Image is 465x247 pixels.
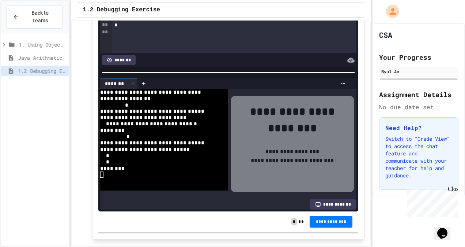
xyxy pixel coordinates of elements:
[7,5,63,29] button: Back to Teams
[434,218,458,240] iframe: chat widget
[404,186,458,217] iframe: chat widget
[379,89,458,100] h2: Assignment Details
[385,123,452,132] h3: Need Help?
[19,41,66,48] span: 1. Using Objects and Methods
[83,5,160,14] span: 1.2 Debugging Exercise
[18,67,66,75] span: 1.2 Debugging Exercise
[379,103,458,111] div: No due date set
[24,9,57,25] span: Back to Teams
[381,68,456,75] div: Byul An
[3,3,50,47] div: Chat with us now!Close
[379,30,392,40] h1: CSA
[378,3,401,20] div: My Account
[379,52,458,62] h2: Your Progress
[18,54,66,62] span: Java Arithmetic
[385,135,452,179] p: Switch to "Grade View" to access the chat feature and communicate with your teacher for help and ...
